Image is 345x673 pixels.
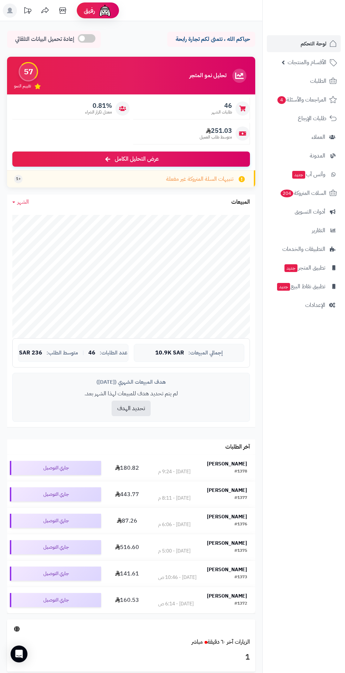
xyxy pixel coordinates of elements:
span: متوسط الطلب: [46,350,78,356]
span: تنبيهات السلة المتروكة غير مفعلة [166,175,233,183]
a: الزيارات آخر ٦٠ دقيقةمباشر [192,638,250,646]
span: المراجعات والأسئلة [277,95,326,105]
strong: [PERSON_NAME] [207,566,247,573]
span: +1 [16,176,21,182]
a: تطبيق نقاط البيعجديد [267,278,341,295]
strong: [PERSON_NAME] [207,592,247,600]
a: عرض التحليل الكامل [12,152,250,167]
div: [DATE] - 5:00 م [158,548,190,555]
span: عرض التحليل الكامل [115,155,159,163]
div: #1373 [234,574,247,581]
span: متوسط طلب العميل [200,134,232,140]
a: تطبيق المتجرجديد [267,259,341,276]
span: وآتس آب [291,169,325,179]
a: المدونة [267,147,341,164]
a: المراجعات والأسئلة4 [267,91,341,108]
strong: [PERSON_NAME] [207,460,247,468]
div: جاري التوصيل [10,514,101,528]
div: #1377 [234,495,247,502]
span: 46 [88,350,95,356]
span: جديد [284,264,297,272]
span: تطبيق نقاط البيع [276,282,325,291]
div: جاري التوصيل [10,567,101,581]
span: 10.9K SAR [155,350,184,356]
span: جديد [277,283,290,291]
button: تحديد الهدف [112,401,151,416]
a: الإعدادات [267,297,341,314]
span: لوحة التحكم [301,39,326,49]
span: طلبات الشهر [212,109,232,115]
div: [DATE] - 6:14 ص [158,600,194,607]
span: طلبات الإرجاع [298,113,326,123]
span: | [82,350,84,356]
img: ai-face.png [98,4,112,18]
span: المدونة [310,151,325,161]
span: التطبيقات والخدمات [282,244,325,254]
strong: [PERSON_NAME] [207,487,247,494]
p: لم يتم تحديد هدف للمبيعات لهذا الشهر بعد. [18,390,244,398]
strong: [PERSON_NAME] [207,513,247,520]
td: 141.61 [104,561,150,587]
span: 236 SAR [19,350,42,356]
div: #1378 [234,468,247,475]
div: جاري التوصيل [10,487,101,501]
div: [DATE] - 9:24 م [158,468,190,475]
td: 516.60 [104,534,150,560]
div: هدف المبيعات الشهري ([DATE]) [18,378,244,386]
td: 443.77 [104,481,150,507]
a: طلبات الإرجاع [267,110,341,127]
h3: تحليل نمو المتجر [189,73,226,79]
span: الإعدادات [305,300,325,310]
div: [DATE] - 10:46 ص [158,574,196,581]
h3: آخر الطلبات [225,444,250,450]
div: #1375 [234,548,247,555]
span: 4 [277,96,286,104]
span: العملاء [312,132,325,142]
span: الأقسام والمنتجات [288,57,326,67]
div: Open Intercom Messenger [11,646,27,662]
div: #1376 [234,521,247,528]
small: مباشر [192,638,203,646]
a: التطبيقات والخدمات [267,241,341,258]
td: 160.53 [104,587,150,613]
span: معدل تكرار الشراء [85,109,112,115]
span: الشهر [17,198,29,206]
a: تحديثات المنصة [19,4,36,19]
a: الطلبات [267,73,341,89]
span: الطلبات [310,76,326,86]
a: وآتس آبجديد [267,166,341,183]
a: العملاء [267,129,341,146]
span: أدوات التسويق [295,207,325,217]
a: السلات المتروكة204 [267,185,341,202]
span: 204 [281,190,293,197]
div: [DATE] - 8:11 م [158,495,190,502]
h3: 1 [12,652,250,663]
strong: [PERSON_NAME] [207,539,247,547]
a: لوحة التحكم [267,35,341,52]
span: 0.81% [85,102,112,110]
p: حياكم الله ، نتمنى لكم تجارة رابحة [172,35,250,43]
a: أدوات التسويق [267,203,341,220]
span: تقييم النمو [14,83,31,89]
span: إجمالي المبيعات: [188,350,223,356]
td: 180.82 [104,455,150,481]
div: #1372 [234,600,247,607]
span: رفيق [84,6,95,15]
span: إعادة تحميل البيانات التلقائي [15,35,74,43]
div: جاري التوصيل [10,540,101,554]
span: تطبيق المتجر [284,263,325,273]
div: [DATE] - 6:06 م [158,521,190,528]
span: عدد الطلبات: [100,350,127,356]
a: التقارير [267,222,341,239]
div: جاري التوصيل [10,461,101,475]
div: جاري التوصيل [10,593,101,607]
h3: المبيعات [231,199,250,205]
span: التقارير [312,226,325,235]
span: السلات المتروكة [280,188,326,198]
span: جديد [292,171,305,179]
span: 46 [212,102,232,110]
a: الشهر [12,198,29,206]
td: 87.26 [104,508,150,534]
span: 251.03 [200,127,232,135]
